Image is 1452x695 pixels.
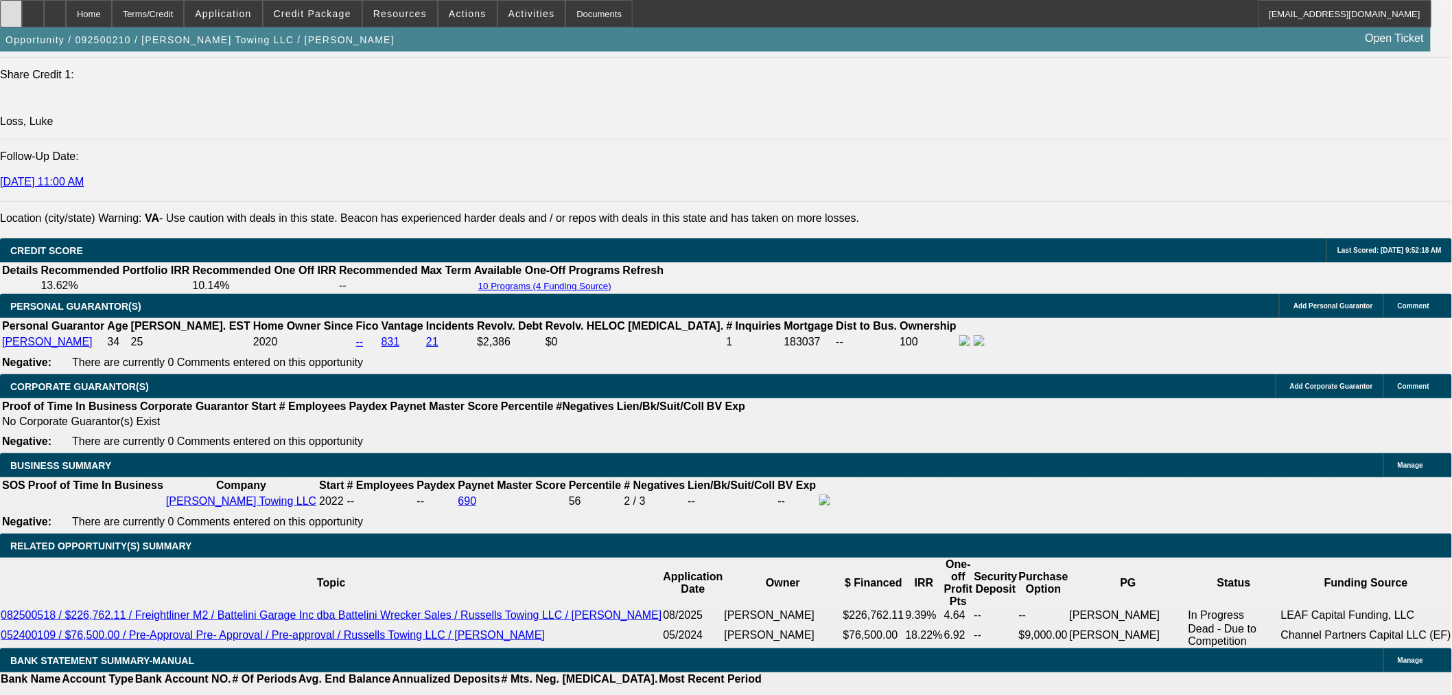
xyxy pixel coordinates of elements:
[426,320,474,332] b: Incidents
[390,400,498,412] b: Paynet Master Score
[338,264,472,277] th: Recommended Max Term
[1069,622,1188,648] td: [PERSON_NAME]
[130,334,251,350] td: 25
[777,494,817,509] td: --
[417,494,456,509] td: --
[959,335,970,346] img: facebook-icon.png
[216,479,266,491] b: Company
[458,495,477,507] a: 690
[1,609,661,621] a: 082500518 / $226,762.11 / Freightliner M2 / Battelini Garage Inc dba Battelini Wrecker Sales / Ru...
[1280,608,1452,622] td: LEAF Capital Funding, LLC
[974,622,1018,648] td: --
[569,495,621,508] div: 56
[2,356,51,368] b: Negative:
[1188,622,1280,648] td: Dead - Due to Competition
[2,435,51,447] b: Negative:
[195,8,251,19] span: Application
[707,400,745,412] b: BV Exp
[1018,608,1069,622] td: --
[140,400,248,412] b: Corporate Guarantor
[843,608,905,622] td: $226,762.11
[347,495,355,507] span: --
[474,280,616,292] button: 10 Programs (4 Funding Source)
[477,320,543,332] b: Revolv. Debt
[974,608,1018,622] td: --
[624,479,685,491] b: # Negatives
[473,264,621,277] th: Available One-Off Programs
[72,356,363,368] span: There are currently 0 Comments entered on this opportunity
[546,320,724,332] b: Revolv. HELOC [MEDICAL_DATA].
[662,558,723,608] th: Application Date
[318,494,344,509] td: 2022
[449,8,487,19] span: Actions
[106,334,128,350] td: 34
[843,622,905,648] td: $76,500.00
[10,655,194,666] span: BANK STATEMENT SUMMARY-MANUAL
[1398,302,1429,310] span: Comment
[382,336,400,347] a: 831
[264,1,362,27] button: Credit Package
[1069,608,1188,622] td: [PERSON_NAME]
[191,264,337,277] th: Recommended One Off IRR
[356,336,364,347] a: --
[1280,558,1452,608] th: Funding Source
[1,264,38,277] th: Details
[1188,558,1280,608] th: Status
[2,516,51,527] b: Negative:
[438,1,497,27] button: Actions
[726,320,781,332] b: # Inquiries
[2,336,93,347] a: [PERSON_NAME]
[1337,247,1442,254] span: Last Scored: [DATE] 9:52:18 AM
[1,415,751,429] td: No Corporate Guarantor(s) Exist
[40,264,190,277] th: Recommended Portfolio IRR
[1293,302,1373,310] span: Add Personal Guarantor
[1290,383,1373,390] span: Add Corporate Guarantor
[624,495,685,508] div: 2 / 3
[501,400,553,412] b: Percentile
[843,558,905,608] th: $ Financed
[72,516,363,527] span: There are currently 0 Comments entered on this opportunity
[145,212,159,224] b: VA
[974,335,985,346] img: linkedin-icon.png
[688,479,775,491] b: Lien/Bk/Suit/Coll
[373,8,427,19] span: Resources
[1398,383,1429,390] span: Comment
[498,1,565,27] button: Activities
[191,279,337,293] td: 10.14%
[253,336,278,347] span: 2020
[382,320,423,332] b: Vantage
[253,320,353,332] b: Home Owner Since
[2,320,104,332] b: Personal Guarantor
[784,334,834,350] td: 183037
[166,495,316,507] a: [PERSON_NAME] Towing LLC
[417,479,456,491] b: Paydex
[1069,558,1188,608] th: PG
[107,320,128,332] b: Age
[557,400,615,412] b: #Negatives
[1018,622,1069,648] td: $9,000.00
[426,336,438,347] a: 21
[251,400,276,412] b: Start
[5,34,395,45] span: Opportunity / 092500210 / [PERSON_NAME] Towing LLC / [PERSON_NAME]
[836,334,898,350] td: --
[10,460,111,471] span: BUSINESS SUMMARY
[10,381,149,392] span: CORPORATE GUARANTOR(S)
[944,608,974,622] td: 4.64
[545,334,725,350] td: $0
[391,672,500,686] th: Annualized Deposits
[10,540,191,551] span: RELATED OPPORTUNITY(S) SUMMARY
[145,212,859,224] label: - Use caution with deals in this state. Beacon has experienced harder deals and / or repos with d...
[458,479,566,491] b: Paynet Master Score
[900,320,957,332] b: Ownership
[319,479,344,491] b: Start
[905,608,944,622] td: 9.39%
[944,622,974,648] td: 6.92
[40,279,190,293] td: 13.62%
[349,400,388,412] b: Paydex
[724,622,843,648] td: [PERSON_NAME]
[134,672,232,686] th: Bank Account NO.
[1280,622,1452,648] td: Channel Partners Capital LLC (EF)
[476,334,543,350] td: $2,386
[10,301,141,312] span: PERSONAL GUARANTOR(S)
[274,8,351,19] span: Credit Package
